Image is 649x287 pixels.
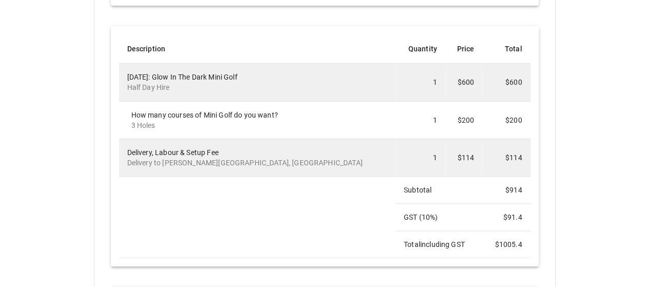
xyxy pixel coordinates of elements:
p: 3 Holes [131,120,387,130]
td: 1 [396,64,445,101]
p: Delivery to [PERSON_NAME][GEOGRAPHIC_DATA], [GEOGRAPHIC_DATA] [127,158,387,168]
td: $ 914 [482,176,530,203]
td: Subtotal [396,176,482,203]
td: $ 1005.4 [482,231,530,258]
th: Price [445,34,482,64]
th: Total [482,34,530,64]
td: $114 [482,139,530,176]
td: $ 91.4 [482,203,530,231]
td: $200 [445,101,482,139]
td: 1 [396,101,445,139]
th: Description [119,34,396,64]
td: $114 [445,139,482,176]
th: Quantity [396,34,445,64]
td: $600 [445,64,482,101]
td: $600 [482,64,530,101]
td: GST ( 10 %) [396,203,482,231]
td: 1 [396,139,445,176]
div: [DATE]: Glow In The Dark Mini Golf [127,72,387,92]
td: Total including GST [396,231,482,258]
div: Delivery, Labour & Setup Fee [127,147,387,168]
td: $200 [482,101,530,139]
p: Half Day Hire [127,82,387,92]
div: How many courses of Mini Golf do you want? [131,110,387,130]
